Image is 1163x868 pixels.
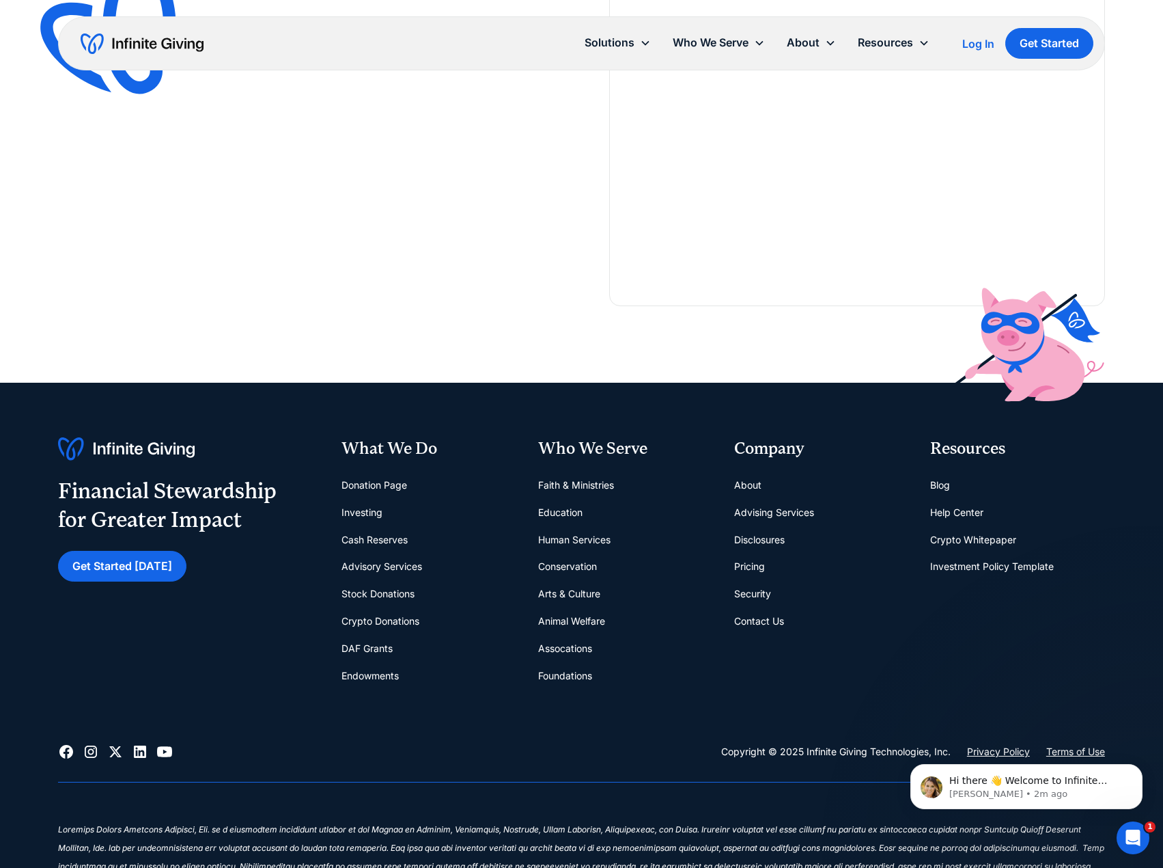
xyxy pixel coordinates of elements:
div: About [776,28,847,57]
div: Resources [847,28,940,57]
a: Contact Us [734,608,784,635]
a: Pricing [734,553,765,580]
iframe: Intercom live chat [1117,822,1149,854]
a: Human Services [538,526,611,554]
div: Solutions [585,33,634,52]
a: Faith & Ministries [538,472,614,499]
div: Resources [858,33,913,52]
div: ‍ ‍ ‍ [58,804,1105,823]
div: Who We Serve [673,33,748,52]
a: Investment Policy Template [930,553,1054,580]
a: Get Started [1005,28,1093,59]
a: Foundations [538,662,592,690]
a: Help Center [930,499,983,526]
a: Get Started [DATE] [58,551,186,582]
a: About [734,472,761,499]
a: Advising Services [734,499,814,526]
a: Investing [341,499,382,526]
a: Crypto Donations [341,608,419,635]
div: Company [734,437,908,461]
div: What We Do [341,437,516,461]
a: Advisory Services [341,553,422,580]
div: About [787,33,819,52]
div: Financial Stewardship for Greater Impact [58,477,277,534]
a: Donation Page [341,472,407,499]
a: Endowments [341,662,399,690]
a: Log In [962,36,994,52]
a: DAF Grants [341,635,393,662]
a: home [81,33,204,55]
a: Cash Reserves [341,526,408,554]
span: 1 [1145,822,1155,832]
a: Education [538,499,583,526]
a: Security [734,580,771,608]
div: Resources [930,437,1104,461]
a: Conservation [538,553,597,580]
a: Blog [930,472,950,499]
div: Copyright © 2025 Infinite Giving Technologies, Inc. [721,744,951,760]
a: Assocations [538,635,592,662]
a: Arts & Culture [538,580,600,608]
a: Stock Donations [341,580,415,608]
div: Who We Serve [662,28,776,57]
a: Animal Welfare [538,608,605,635]
a: Crypto Whitepaper [930,526,1016,554]
div: Who We Serve [538,437,712,461]
div: Log In [962,38,994,49]
iframe: Intercom notifications message [890,735,1163,831]
a: Disclosures [734,526,785,554]
div: Solutions [574,28,662,57]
